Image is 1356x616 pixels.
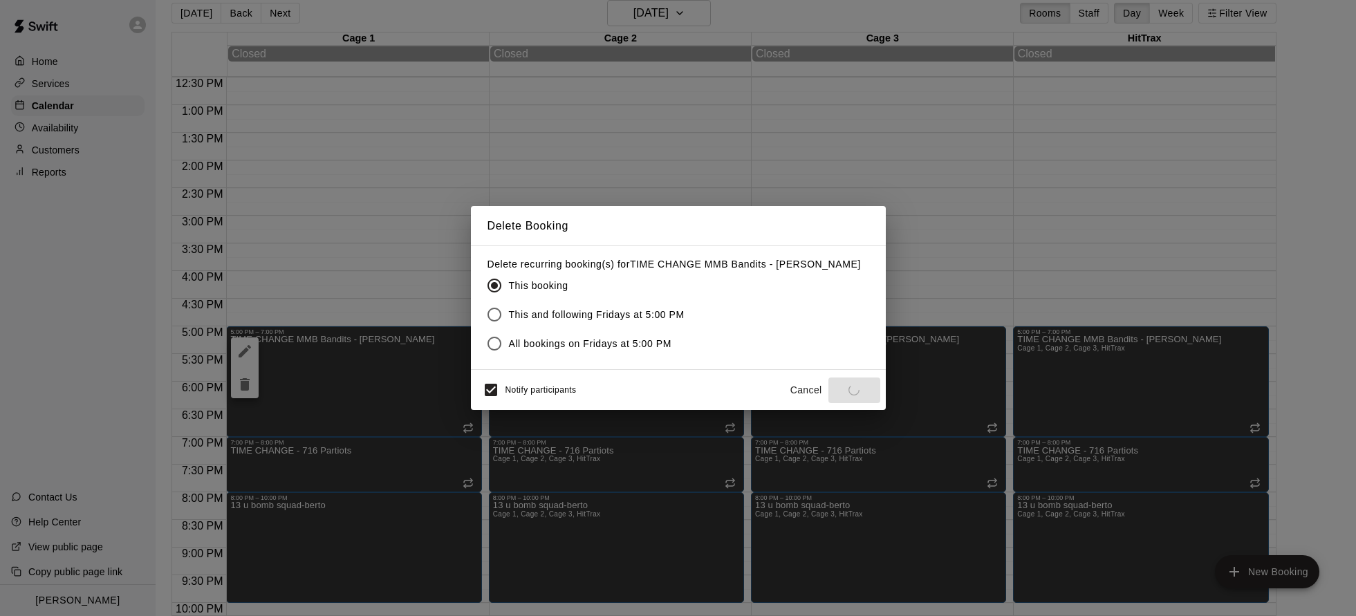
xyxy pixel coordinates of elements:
[505,386,577,395] span: Notify participants
[487,257,861,271] label: Delete recurring booking(s) for TIME CHANGE MMB Bandits - [PERSON_NAME]
[509,337,671,351] span: All bookings on Fridays at 5:00 PM
[509,308,685,322] span: This and following Fridays at 5:00 PM
[784,377,828,403] button: Cancel
[471,206,886,246] h2: Delete Booking
[509,279,568,293] span: This booking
